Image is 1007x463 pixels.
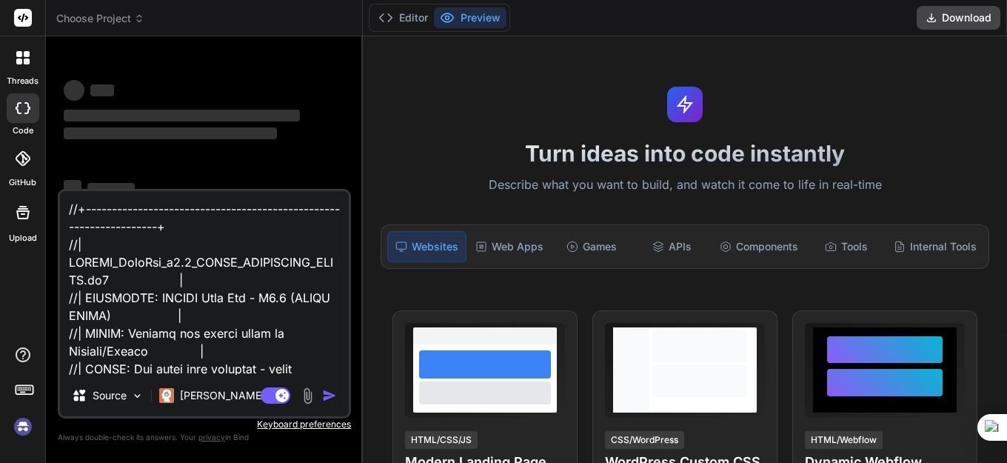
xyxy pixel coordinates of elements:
div: Internal Tools [888,231,983,262]
span: ‌ [87,183,135,195]
textarea: //+------------------------------------------------------------------+ //| LOREMI_DoloRsi_a2.2_CO... [60,191,349,375]
p: Source [93,388,127,403]
p: Always double-check its answers. Your in Bind [58,430,351,444]
span: ‌ [64,110,300,121]
div: CSS/WordPress [605,431,684,449]
button: Editor [372,7,434,28]
div: Games [552,231,630,262]
p: Keyboard preferences [58,419,351,430]
span: ‌ [64,80,84,101]
label: GitHub [9,176,36,189]
label: threads [7,75,39,87]
div: HTML/CSS/JS [405,431,478,449]
img: icon [322,388,337,403]
img: signin [10,414,36,439]
p: [PERSON_NAME] 4 S.. [180,388,290,403]
span: ‌ [64,180,81,198]
div: Websites [387,231,466,262]
div: Web Apps [469,231,549,262]
button: Preview [434,7,506,28]
span: Choose Project [56,11,144,26]
span: privacy [198,433,225,442]
div: HTML/Webflow [805,431,883,449]
p: Describe what you want to build, and watch it come to life in real-time [372,176,998,195]
h1: Turn ideas into code instantly [372,140,998,167]
span: ‌ [64,127,277,139]
label: code [13,124,33,137]
span: ‌ [90,84,114,96]
div: Tools [807,231,885,262]
img: Claude 4 Sonnet [159,388,174,403]
label: Upload [9,232,37,244]
img: attachment [299,387,316,404]
img: Pick Models [131,390,144,402]
div: Components [714,231,804,262]
button: Download [917,6,1000,30]
div: APIs [633,231,711,262]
